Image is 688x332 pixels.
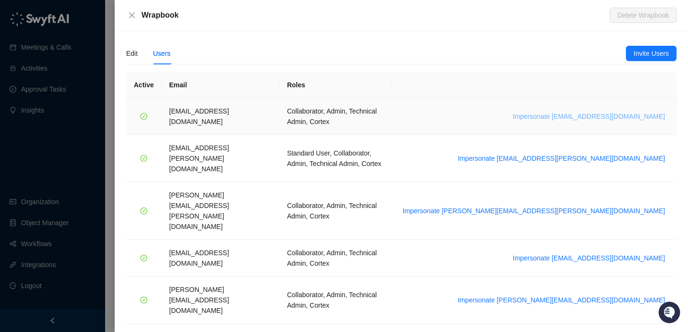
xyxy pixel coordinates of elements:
[458,295,665,305] span: Impersonate [PERSON_NAME][EMAIL_ADDRESS][DOMAIN_NAME]
[279,240,391,277] td: Collaborator, Admin, Technical Admin, Cortex
[458,153,665,164] span: Impersonate [EMAIL_ADDRESS][PERSON_NAME][DOMAIN_NAME]
[403,206,665,216] span: Impersonate [PERSON_NAME][EMAIL_ADDRESS][PERSON_NAME][DOMAIN_NAME]
[153,48,171,59] div: Users
[128,11,136,19] span: close
[140,113,147,120] span: check-circle
[10,38,174,53] p: Welcome 👋
[126,10,138,21] button: Close
[169,107,229,125] span: [EMAIL_ADDRESS][DOMAIN_NAME]
[279,98,391,135] td: Collaborator, Admin, Technical Admin, Cortex
[399,205,669,217] button: Impersonate [PERSON_NAME][EMAIL_ADDRESS][PERSON_NAME][DOMAIN_NAME]
[32,96,121,104] div: We're available if you need us!
[140,155,147,162] span: check-circle
[279,72,391,98] th: Roles
[140,255,147,261] span: check-circle
[140,207,147,214] span: check-circle
[626,46,677,61] button: Invite Users
[454,294,669,306] button: Impersonate [PERSON_NAME][EMAIL_ADDRESS][DOMAIN_NAME]
[513,253,665,263] span: Impersonate [EMAIL_ADDRESS][DOMAIN_NAME]
[454,153,669,164] button: Impersonate [EMAIL_ADDRESS][PERSON_NAME][DOMAIN_NAME]
[279,277,391,324] td: Collaborator, Admin, Technical Admin, Cortex
[634,48,669,59] span: Invite Users
[32,86,157,96] div: Start new chat
[513,111,665,122] span: Impersonate [EMAIL_ADDRESS][DOMAIN_NAME]
[162,89,174,101] button: Start new chat
[39,130,77,147] a: 📶Status
[126,72,161,98] th: Active
[10,86,27,104] img: 5124521997842_fc6d7dfcefe973c2e489_88.png
[95,157,116,164] span: Pylon
[610,8,677,23] button: Delete Wrapbook
[67,156,116,164] a: Powered byPylon
[10,53,174,69] h2: How can we help?
[509,252,669,264] button: Impersonate [EMAIL_ADDRESS][DOMAIN_NAME]
[169,144,229,173] span: [EMAIL_ADDRESS][PERSON_NAME][DOMAIN_NAME]
[169,191,229,230] span: [PERSON_NAME][EMAIL_ADDRESS][PERSON_NAME][DOMAIN_NAME]
[141,10,610,21] div: Wrapbook
[43,135,51,142] div: 📶
[10,10,29,29] img: Swyft AI
[19,134,35,143] span: Docs
[509,111,669,122] button: Impersonate [EMAIL_ADDRESS][DOMAIN_NAME]
[53,134,74,143] span: Status
[140,297,147,303] span: check-circle
[279,182,391,240] td: Collaborator, Admin, Technical Admin, Cortex
[657,301,683,326] iframe: Open customer support
[126,48,138,59] div: Edit
[169,286,229,314] span: [PERSON_NAME][EMAIL_ADDRESS][DOMAIN_NAME]
[279,135,391,182] td: Standard User, Collaborator, Admin, Technical Admin, Cortex
[10,135,17,142] div: 📚
[6,130,39,147] a: 📚Docs
[169,249,229,267] span: [EMAIL_ADDRESS][DOMAIN_NAME]
[161,72,279,98] th: Email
